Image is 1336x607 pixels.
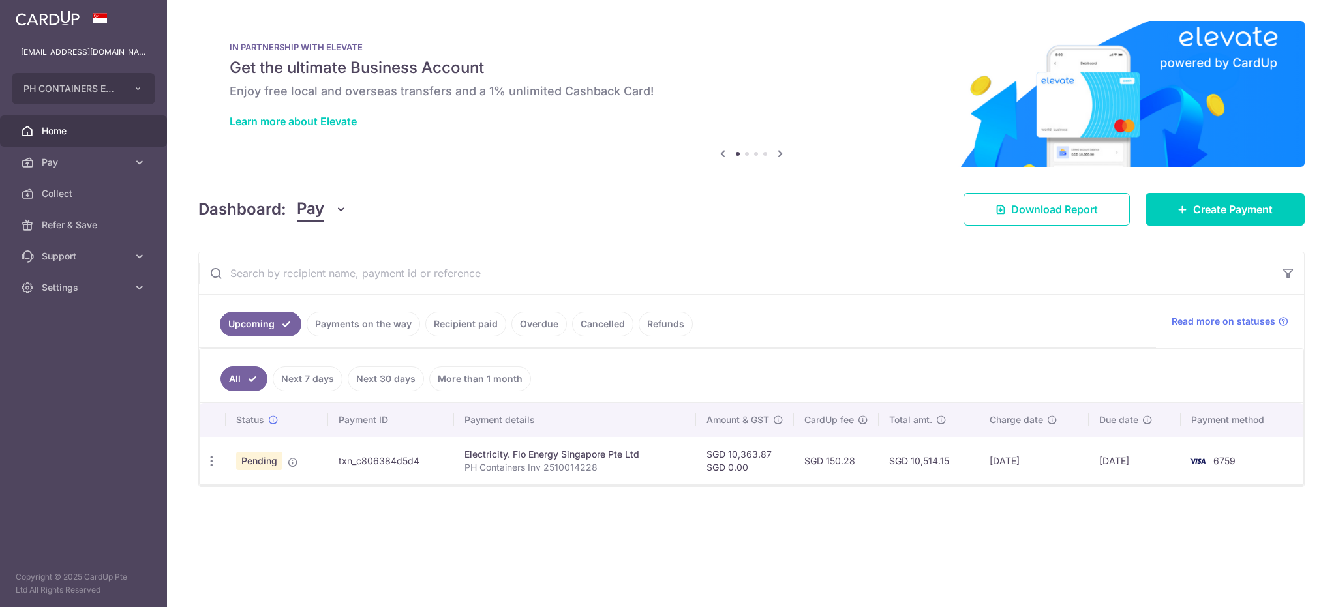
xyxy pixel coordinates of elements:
[889,413,932,426] span: Total amt.
[297,197,324,222] span: Pay
[1099,413,1138,426] span: Due date
[348,366,424,391] a: Next 30 days
[425,312,506,336] a: Recipient paid
[230,83,1273,99] h6: Enjoy free local and overseas transfers and a 1% unlimited Cashback Card!
[794,437,879,484] td: SGD 150.28
[307,312,420,336] a: Payments on the way
[198,21,1305,167] img: Renovation banner
[42,281,128,294] span: Settings
[429,366,531,391] a: More than 1 month
[879,437,979,484] td: SGD 10,514.15
[464,448,686,461] div: Electricity. Flo Energy Singapore Pte Ltd
[1185,453,1211,469] img: Bank Card
[1193,201,1273,217] span: Create Payment
[1181,403,1303,437] th: Payment method
[639,312,693,336] a: Refunds
[230,42,1273,52] p: IN PARTNERSHIP WITH ELEVATE
[236,452,282,470] span: Pending
[42,156,128,169] span: Pay
[979,437,1089,484] td: [DATE]
[706,413,769,426] span: Amount & GST
[198,198,286,221] h4: Dashboard:
[328,403,454,437] th: Payment ID
[42,218,128,231] span: Refer & Save
[1172,315,1275,328] span: Read more on statuses
[1011,201,1098,217] span: Download Report
[220,366,267,391] a: All
[1146,193,1305,226] a: Create Payment
[454,403,696,437] th: Payment details
[511,312,567,336] a: Overdue
[804,413,854,426] span: CardUp fee
[964,193,1130,226] a: Download Report
[572,312,633,336] a: Cancelled
[696,437,794,484] td: SGD 10,363.87 SGD 0.00
[42,187,128,200] span: Collect
[230,57,1273,78] h5: Get the ultimate Business Account
[220,312,301,336] a: Upcoming
[12,73,155,104] button: PH CONTAINERS EXPRESS (S) PTE LTD
[236,413,264,426] span: Status
[16,10,80,26] img: CardUp
[297,197,347,222] button: Pay
[1252,568,1323,600] iframe: Opens a widget where you can find more information
[230,115,357,128] a: Learn more about Elevate
[42,250,128,263] span: Support
[464,461,686,474] p: PH Containers Inv 2510014228
[1213,455,1236,466] span: 6759
[199,252,1273,294] input: Search by recipient name, payment id or reference
[42,125,128,138] span: Home
[990,413,1043,426] span: Charge date
[328,437,454,484] td: txn_c806384d5d4
[1089,437,1181,484] td: [DATE]
[23,82,120,95] span: PH CONTAINERS EXPRESS (S) PTE LTD
[21,46,146,59] p: [EMAIL_ADDRESS][DOMAIN_NAME]
[273,366,342,391] a: Next 7 days
[1172,315,1288,328] a: Read more on statuses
